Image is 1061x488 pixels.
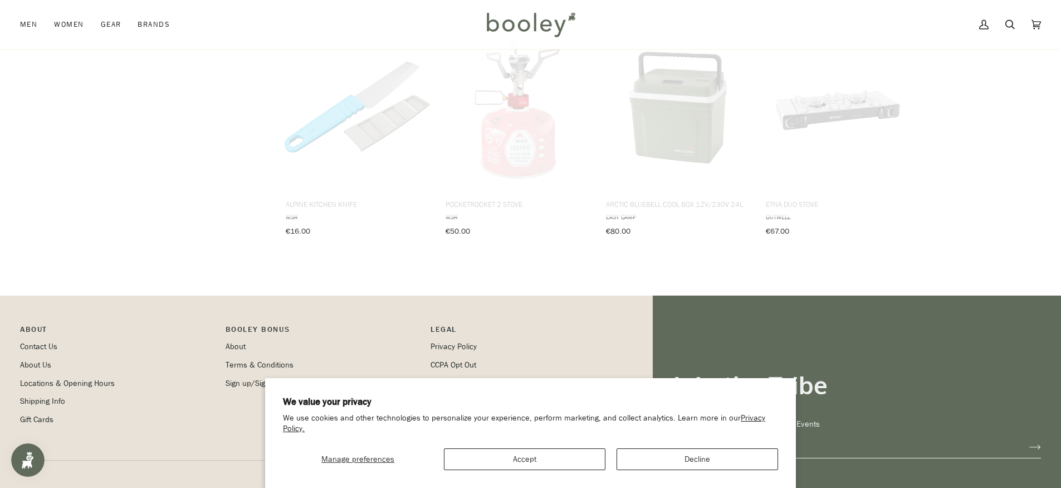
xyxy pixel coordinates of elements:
button: Manage preferences [283,448,433,470]
a: Locations & Opening Hours [20,378,115,389]
p: Booley Bonus [226,323,420,341]
span: Brands [138,19,170,30]
a: About Us [20,360,51,370]
button: Accept [444,448,605,470]
span: Men [20,19,37,30]
span: €16.00 [286,226,310,236]
span: €67.00 [766,226,789,236]
span: Women [54,19,84,30]
a: Privacy Policy [431,341,477,352]
button: Join [1011,438,1041,456]
h3: Join the Tribe [673,370,1041,400]
a: Gift Cards [20,414,53,425]
a: CCPA Opt Out [431,360,476,370]
span: Manage preferences [321,454,394,465]
p: We use cookies and other technologies to personalize your experience, perform marketing, and coll... [283,413,778,434]
button: Decline [617,448,778,470]
a: Sign up/Sign in [226,378,278,389]
a: Shipping Info [20,396,65,407]
a: Terms & Conditions [226,360,294,370]
p: Get updates on Deals, Launches & Events [673,418,1041,431]
span: €50.00 [446,226,470,236]
iframe: Button to open loyalty program pop-up [11,443,45,477]
a: Contact Us [20,341,57,352]
h2: We value your privacy [283,396,778,408]
p: Pipeline_Footer Sub [431,323,625,341]
span: €80.00 [606,226,630,236]
a: Privacy Policy. [283,413,765,434]
img: Booley [482,8,579,41]
input: your-email@example.com [673,437,1011,458]
a: About [226,341,246,352]
span: Gear [101,19,121,30]
p: Pipeline_Footer Main [20,323,214,341]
